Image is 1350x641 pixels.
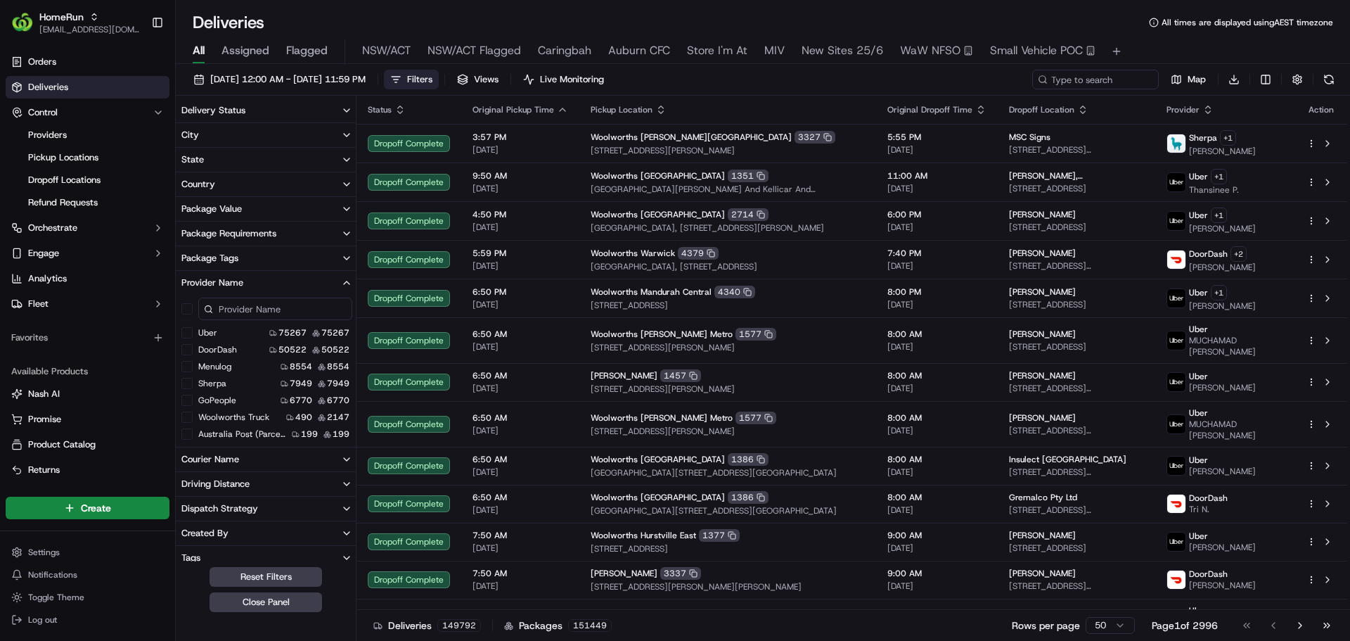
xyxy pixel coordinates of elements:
div: 1577 [735,328,776,341]
div: 1351 [728,170,769,182]
span: All [193,42,205,59]
span: Pickup Location [591,104,652,115]
div: Courier Name [181,453,239,466]
span: Original Dropoff Time [887,104,972,115]
img: HomeRun [11,11,34,34]
span: [PERSON_NAME] [1189,223,1256,234]
a: Pickup Locations [22,148,153,167]
span: [DATE] [472,425,568,436]
span: Create [81,501,111,515]
span: [PERSON_NAME] [1189,262,1256,273]
span: 8:00 AM [887,370,986,381]
span: 6770 [290,395,312,406]
div: 4379 [678,247,719,260]
span: [PERSON_NAME] [1009,530,1076,541]
span: [PERSON_NAME] [591,370,657,381]
span: [PERSON_NAME] [1009,248,1076,259]
span: Woolworths Mandurah Central [591,286,712,298]
span: [PERSON_NAME] [1189,382,1256,393]
span: 9:00 AM [887,530,986,541]
span: 8554 [327,361,349,372]
span: Live Monitoring [540,73,604,86]
div: Created By [181,527,229,540]
div: 3327 [795,131,835,144]
span: [DATE] [472,467,568,478]
span: [PERSON_NAME] [591,568,657,579]
img: sherpa_logo.png [1167,134,1185,153]
button: Engage [6,242,169,265]
span: [GEOGRAPHIC_DATA][STREET_ADDRESS][GEOGRAPHIC_DATA] [591,505,865,516]
span: [DATE] [472,183,568,194]
button: Reset Filters [210,567,322,587]
div: 1386 [728,491,769,504]
span: 3:57 PM [472,132,568,143]
div: Package Value [181,203,242,215]
span: Control [28,106,58,119]
p: Rows per page [1012,618,1080,633]
span: 7:40 PM [887,248,986,259]
div: Available Products [6,360,169,383]
span: [PERSON_NAME] [1009,209,1076,220]
span: All times are displayed using AEST timezone [1162,17,1333,28]
div: Tags [181,552,200,564]
label: GoPeople [198,395,236,406]
span: [STREET_ADDRESS][PERSON_NAME] [1009,425,1144,436]
span: 8:00 AM [887,412,986,424]
span: [DATE] [472,222,568,233]
span: Woolworths Hurstville East [591,530,696,541]
span: [STREET_ADDRESS] [591,300,865,311]
a: Product Catalog [11,438,164,451]
button: [EMAIL_ADDRESS][DOMAIN_NAME] [39,24,140,35]
label: DoorDash [198,344,237,355]
span: [STREET_ADDRESS] [1009,183,1144,194]
button: Returns [6,459,169,481]
button: Map [1164,70,1212,89]
span: Dropoff Location [1009,104,1074,115]
div: Deliveries [373,618,481,633]
span: DoorDash [1189,493,1228,504]
span: [STREET_ADDRESS] [1009,542,1144,554]
span: Uber [1189,531,1208,542]
span: [STREET_ADDRESS][PERSON_NAME][PERSON_NAME] [1009,504,1144,516]
div: State [181,153,204,166]
span: Deliveries [28,81,68,94]
span: [DATE] [472,580,568,592]
img: uber-new-logo.jpeg [1167,373,1185,391]
button: +2 [1230,246,1247,262]
span: 6:50 PM [472,286,568,298]
span: [STREET_ADDRESS][PERSON_NAME] [591,342,865,353]
span: 8:00 AM [887,492,986,503]
span: [DATE] [887,425,986,436]
button: +1 [1211,208,1227,223]
span: [DATE] [472,260,568,272]
input: Type to search [1032,70,1159,89]
span: 199 [301,429,318,440]
button: Log out [6,610,169,630]
div: Package Tags [181,252,238,265]
button: Country [176,172,358,196]
span: Woolworths [PERSON_NAME] Metro [591,329,733,340]
button: +1 [1211,285,1227,300]
span: 6770 [327,395,349,406]
span: 6:50 AM [472,454,568,465]
img: doordash_logo_v2.png [1167,250,1185,269]
span: MSC Signs [1009,132,1050,143]
span: [PERSON_NAME] [1009,370,1076,381]
span: 6:50 AM [472,329,568,340]
button: Create [6,497,169,519]
a: Deliveries [6,76,169,99]
span: 8:00 PM [887,286,986,298]
span: Caringbah [538,42,591,59]
img: doordash_logo_v2.png [1167,571,1185,589]
span: Notifications [28,569,77,580]
div: Country [181,178,215,191]
img: uber-new-logo.jpeg [1167,533,1185,551]
img: uber-new-logo.jpeg [1167,212,1185,230]
span: [STREET_ADDRESS][PERSON_NAME] [591,426,865,437]
span: Orders [28,56,56,68]
span: HomeRun [39,10,84,24]
span: Thansinee P. [1189,184,1239,196]
span: [PERSON_NAME] [1189,542,1256,553]
div: Dispatch Strategy [181,502,258,515]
